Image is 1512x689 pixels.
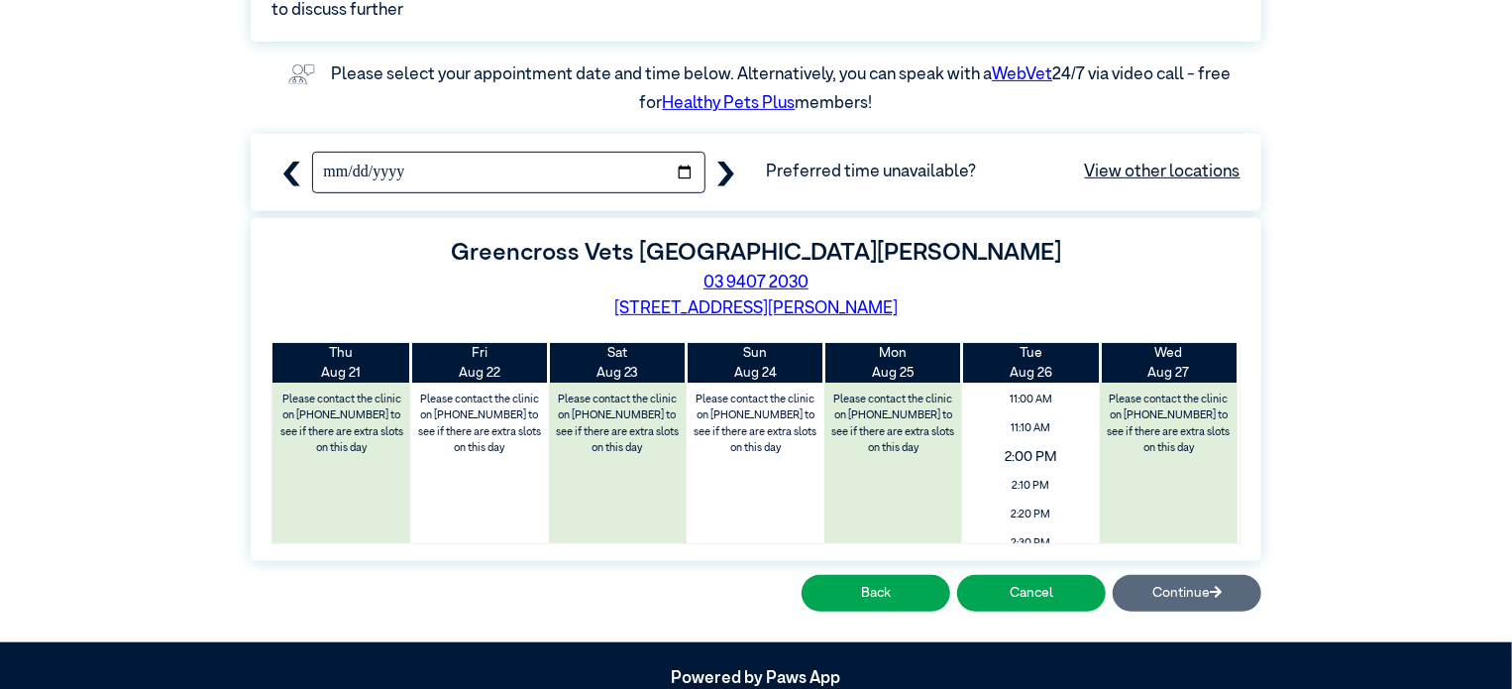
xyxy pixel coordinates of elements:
[688,388,822,461] label: Please contact the clinic on [PHONE_NUMBER] to see if there are extra slots on this day
[824,343,962,384] th: Aug 25
[663,95,796,112] a: Healthy Pets Plus
[412,388,547,461] label: Please contact the clinic on [PHONE_NUMBER] to see if there are extra slots on this day
[826,388,961,461] label: Please contact the clinic on [PHONE_NUMBER] to see if there are extra slots on this day
[802,575,950,612] button: Back
[968,503,1094,527] span: 2:20 PM
[949,441,1113,473] span: 2:00 PM
[331,66,1234,113] label: Please select your appointment date and time below. Alternatively, you can speak with a 24/7 via ...
[968,416,1094,441] span: 11:10 AM
[281,57,322,91] img: vet
[451,241,1061,265] label: Greencross Vets [GEOGRAPHIC_DATA][PERSON_NAME]
[549,343,687,384] th: Aug 23
[703,275,809,291] a: 03 9407 2030
[968,474,1094,499] span: 2:10 PM
[962,343,1100,384] th: Aug 26
[614,300,898,317] a: [STREET_ADDRESS][PERSON_NAME]
[687,343,824,384] th: Aug 24
[274,388,409,461] label: Please contact the clinic on [PHONE_NUMBER] to see if there are extra slots on this day
[1085,160,1241,185] a: View other locations
[251,669,1261,689] h5: Powered by Paws App
[272,343,410,384] th: Aug 21
[1102,388,1237,461] label: Please contact the clinic on [PHONE_NUMBER] to see if there are extra slots on this day
[410,343,548,384] th: Aug 22
[550,388,685,461] label: Please contact the clinic on [PHONE_NUMBER] to see if there are extra slots on this day
[1100,343,1238,384] th: Aug 27
[957,575,1106,612] button: Cancel
[766,160,1241,185] span: Preferred time unavailable?
[968,388,1094,412] span: 11:00 AM
[992,66,1052,83] a: WebVet
[968,531,1094,556] span: 2:30 PM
